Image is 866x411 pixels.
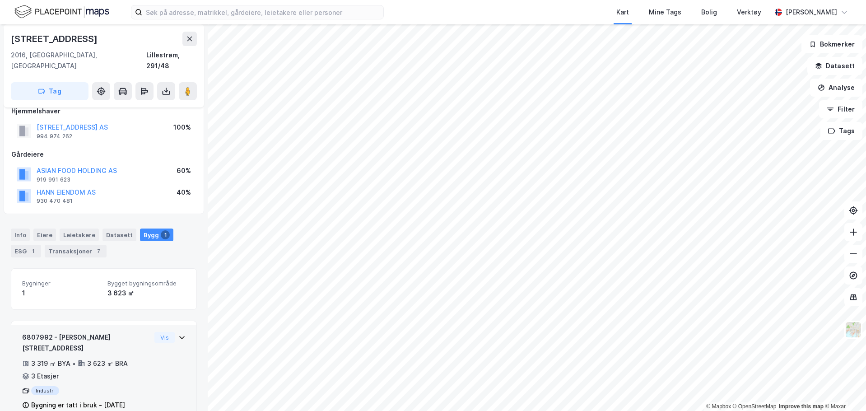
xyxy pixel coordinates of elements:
button: Datasett [807,57,862,75]
div: Kart [616,7,629,18]
button: Bokmerker [801,35,862,53]
div: 6807992 - [PERSON_NAME][STREET_ADDRESS] [22,332,151,354]
div: • [72,360,76,367]
button: Filter [819,100,862,118]
div: 100% [173,122,191,133]
div: 7 [94,247,103,256]
a: OpenStreetMap [733,403,777,410]
input: Søk på adresse, matrikkel, gårdeiere, leietakere eller personer [142,5,383,19]
div: 3 623 ㎡ [107,288,186,299]
div: Eiere [33,229,56,241]
img: logo.f888ab2527a4732fd821a326f86c7f29.svg [14,4,109,20]
div: Bolig [701,7,717,18]
div: Verktøy [737,7,761,18]
button: Analyse [810,79,862,97]
div: Hjemmelshaver [11,106,196,117]
div: 3 319 ㎡ BYA [31,358,70,369]
div: 60% [177,165,191,176]
div: Transaksjoner [45,245,107,257]
button: Tags [820,122,862,140]
div: Datasett [102,229,136,241]
div: 994 974 262 [37,133,72,140]
div: 1 [22,288,100,299]
button: Tag [11,82,88,100]
div: Leietakere [60,229,99,241]
div: Kontrollprogram for chat [821,368,866,411]
img: Z [845,321,862,338]
div: Bygning er tatt i bruk - [DATE] [31,400,125,411]
div: 1 [28,247,37,256]
div: Lillestrøm, 291/48 [146,50,197,71]
div: 3 623 ㎡ BRA [87,358,128,369]
div: 919 991 623 [37,176,70,183]
div: 3 Etasjer [31,371,59,382]
span: Bygget bygningsområde [107,280,186,287]
div: Gårdeiere [11,149,196,160]
span: Bygninger [22,280,100,287]
div: [STREET_ADDRESS] [11,32,99,46]
a: Mapbox [706,403,731,410]
button: Vis [154,332,175,343]
div: [PERSON_NAME] [786,7,837,18]
div: 1 [161,230,170,239]
div: Mine Tags [649,7,681,18]
div: 40% [177,187,191,198]
a: Improve this map [779,403,824,410]
div: Bygg [140,229,173,241]
div: Info [11,229,30,241]
div: 930 470 481 [37,197,73,205]
div: ESG [11,245,41,257]
div: 2016, [GEOGRAPHIC_DATA], [GEOGRAPHIC_DATA] [11,50,146,71]
iframe: Chat Widget [821,368,866,411]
